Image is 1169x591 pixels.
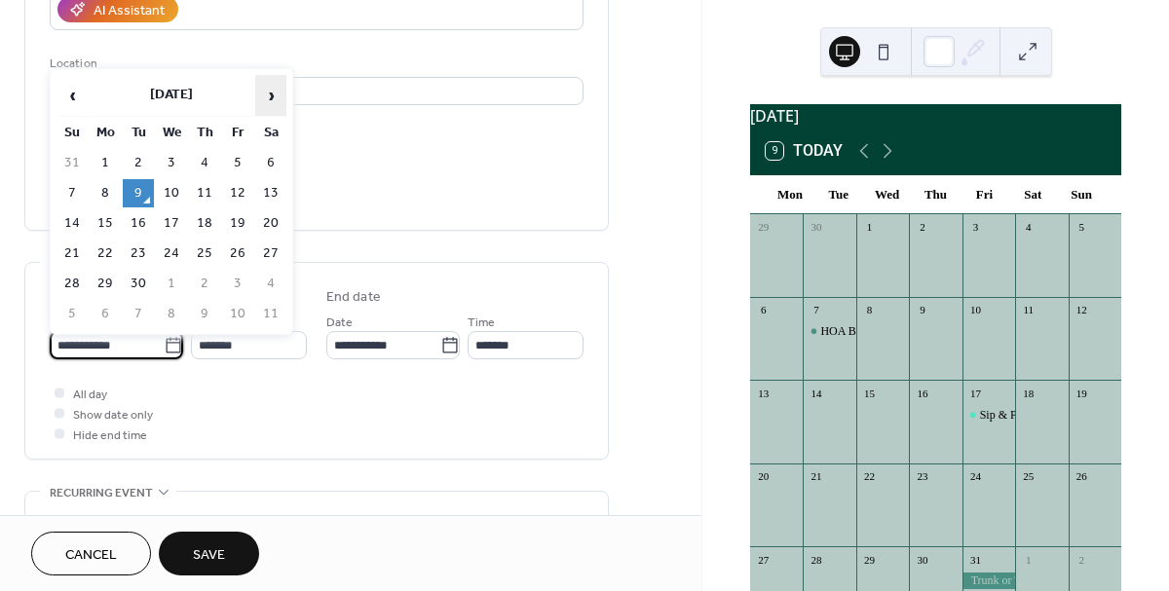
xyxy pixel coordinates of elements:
[756,386,771,400] div: 13
[73,425,147,446] span: Hide end time
[156,270,187,298] td: 1
[803,323,855,340] div: HOA Board Workshop
[255,270,286,298] td: 4
[90,209,121,238] td: 15
[57,300,88,328] td: 5
[57,149,88,177] td: 31
[820,323,926,340] div: HOA Board Workshop
[123,270,154,298] td: 30
[57,270,88,298] td: 28
[1021,386,1036,400] div: 18
[123,119,154,147] th: Tu
[189,179,220,207] td: 11
[189,209,220,238] td: 18
[156,149,187,177] td: 3
[968,220,983,235] div: 3
[1021,469,1036,484] div: 25
[90,179,121,207] td: 8
[189,240,220,268] td: 25
[193,545,225,566] span: Save
[968,303,983,317] div: 10
[766,175,814,214] div: Mon
[123,300,154,328] td: 7
[255,179,286,207] td: 13
[1021,303,1036,317] div: 11
[756,469,771,484] div: 20
[50,54,580,74] div: Location
[326,313,353,333] span: Date
[862,220,877,235] div: 1
[809,469,823,484] div: 21
[90,149,121,177] td: 1
[255,209,286,238] td: 20
[159,532,259,575] button: Save
[915,469,929,484] div: 23
[962,573,1015,589] div: Trunk or Treat
[968,469,983,484] div: 24
[1075,303,1089,317] div: 12
[222,270,253,298] td: 3
[156,240,187,268] td: 24
[222,300,253,328] td: 10
[1008,175,1057,214] div: Sat
[57,119,88,147] th: Su
[123,179,154,207] td: 9
[222,119,253,147] th: Fr
[123,209,154,238] td: 16
[73,405,153,425] span: Show date only
[1075,469,1089,484] div: 26
[189,149,220,177] td: 4
[256,76,285,115] span: ›
[862,552,877,567] div: 29
[57,209,88,238] td: 14
[255,240,286,268] td: 27
[123,240,154,268] td: 23
[255,300,286,328] td: 11
[90,119,121,147] th: Mo
[90,270,121,298] td: 29
[750,104,1121,128] div: [DATE]
[50,483,153,503] span: Recurring event
[156,179,187,207] td: 10
[756,303,771,317] div: 6
[90,75,253,117] th: [DATE]
[1075,220,1089,235] div: 5
[962,407,1015,424] div: Sip & Paint
[222,149,253,177] td: 5
[31,532,151,575] a: Cancel
[915,552,929,567] div: 30
[65,545,117,566] span: Cancel
[862,303,877,317] div: 8
[809,386,823,400] div: 14
[156,300,187,328] td: 8
[759,137,849,165] button: 9Today
[222,240,253,268] td: 26
[862,469,877,484] div: 22
[189,119,220,147] th: Th
[862,386,877,400] div: 15
[57,76,87,115] span: ‹
[809,552,823,567] div: 28
[1075,386,1089,400] div: 19
[912,175,961,214] div: Thu
[156,119,187,147] th: We
[809,303,823,317] div: 7
[863,175,912,214] div: Wed
[57,240,88,268] td: 21
[756,552,771,567] div: 27
[1057,175,1106,214] div: Sun
[980,407,1035,424] div: Sip & Paint
[73,385,107,405] span: All day
[915,303,929,317] div: 9
[809,220,823,235] div: 30
[57,179,88,207] td: 7
[255,149,286,177] td: 6
[915,386,929,400] div: 16
[156,209,187,238] td: 17
[222,209,253,238] td: 19
[1021,552,1036,567] div: 1
[326,287,381,308] div: End date
[94,1,165,21] div: AI Assistant
[123,149,154,177] td: 2
[90,240,121,268] td: 22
